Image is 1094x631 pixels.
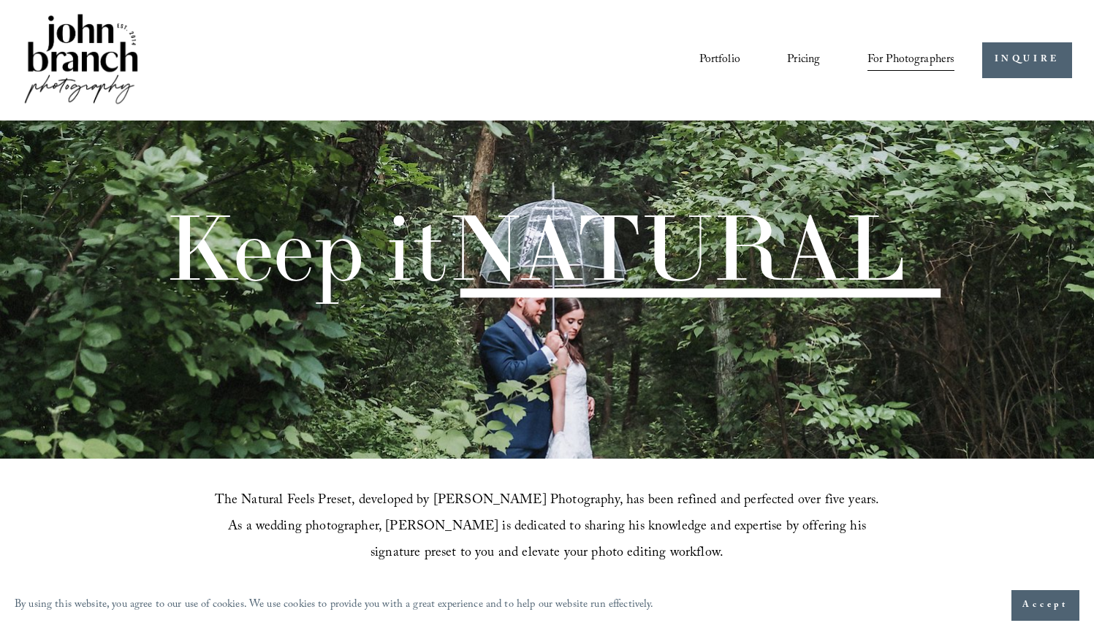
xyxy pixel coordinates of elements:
[867,49,955,72] span: For Photographers
[447,190,905,305] span: NATURAL
[15,595,654,616] p: By using this website, you agree to our use of cookies. We use cookies to provide you with a grea...
[699,47,740,72] a: Portfolio
[215,490,884,565] span: The Natural Feels Preset, developed by [PERSON_NAME] Photography, has been refined and perfected ...
[1011,590,1079,621] button: Accept
[216,578,856,627] span: This true, tested and proven Lightroom preset has helped [PERSON_NAME] IV serve over 200+ couples...
[867,47,955,72] a: folder dropdown
[22,11,140,110] img: John Branch IV Photography
[982,42,1072,78] a: INQUIRE
[164,202,905,294] h1: Keep it
[1022,598,1068,613] span: Accept
[787,47,820,72] a: Pricing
